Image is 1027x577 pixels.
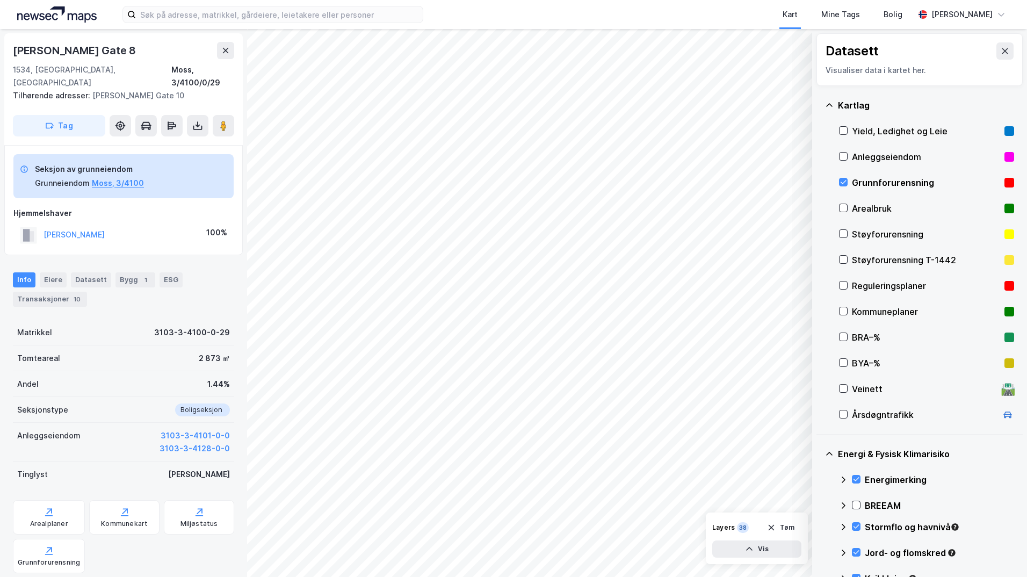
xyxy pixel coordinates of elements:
[838,448,1014,460] div: Energi & Fysisk Klimarisiko
[865,499,1014,512] div: BREEAM
[168,468,230,481] div: [PERSON_NAME]
[783,8,798,21] div: Kart
[865,521,1014,533] div: Stormflo og havnivå
[1001,382,1015,396] div: 🛣️
[199,352,230,365] div: 2 873 ㎡
[171,63,234,89] div: Moss, 3/4100/0/29
[18,558,80,567] div: Grunnforurensning
[207,378,230,391] div: 1.44%
[13,63,171,89] div: 1534, [GEOGRAPHIC_DATA], [GEOGRAPHIC_DATA]
[852,125,1000,138] div: Yield, Ledighet og Leie
[852,228,1000,241] div: Støyforurensning
[136,6,423,23] input: Søk på adresse, matrikkel, gårdeiere, leietakere eller personer
[712,523,735,532] div: Layers
[154,326,230,339] div: 3103-3-4100-0-29
[115,272,155,287] div: Bygg
[35,163,144,176] div: Seksjon av grunneiendom
[826,64,1014,77] div: Visualiser data i kartet her.
[17,468,48,481] div: Tinglyst
[13,42,138,59] div: [PERSON_NAME] Gate 8
[13,91,92,100] span: Tilhørende adresser:
[950,522,960,532] div: Tooltip anchor
[101,520,148,528] div: Kommunekart
[852,383,997,395] div: Veinett
[826,42,879,60] div: Datasett
[13,89,226,102] div: [PERSON_NAME] Gate 10
[17,352,60,365] div: Tomteareal
[821,8,860,21] div: Mine Tags
[71,272,111,287] div: Datasett
[206,226,227,239] div: 100%
[17,429,81,442] div: Anleggseiendom
[852,408,997,421] div: Årsdøgntrafikk
[852,305,1000,318] div: Kommuneplaner
[13,292,87,307] div: Transaksjoner
[180,520,218,528] div: Miljøstatus
[852,150,1000,163] div: Anleggseiendom
[140,275,151,285] div: 1
[931,8,993,21] div: [PERSON_NAME]
[92,177,144,190] button: Moss, 3/4100
[852,254,1000,266] div: Støyforurensning T-1442
[760,519,801,536] button: Tøm
[30,520,68,528] div: Arealplaner
[852,357,1000,370] div: BYA–%
[17,326,52,339] div: Matrikkel
[40,272,67,287] div: Eiere
[160,272,183,287] div: ESG
[852,331,1000,344] div: BRA–%
[884,8,902,21] div: Bolig
[712,540,801,558] button: Vis
[13,115,105,136] button: Tag
[161,429,230,442] button: 3103-3-4101-0-0
[865,546,1014,559] div: Jord- og flomskred
[852,176,1000,189] div: Grunnforurensning
[13,207,234,220] div: Hjemmelshaver
[737,522,749,533] div: 38
[852,279,1000,292] div: Reguleringsplaner
[838,99,1014,112] div: Kartlag
[852,202,1000,215] div: Arealbruk
[160,442,230,455] button: 3103-3-4128-0-0
[17,403,68,416] div: Seksjonstype
[35,177,90,190] div: Grunneiendom
[17,6,97,23] img: logo.a4113a55bc3d86da70a041830d287a7e.svg
[17,378,39,391] div: Andel
[947,548,957,558] div: Tooltip anchor
[865,473,1014,486] div: Energimerking
[13,272,35,287] div: Info
[71,294,83,305] div: 10
[973,525,1027,577] iframe: Chat Widget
